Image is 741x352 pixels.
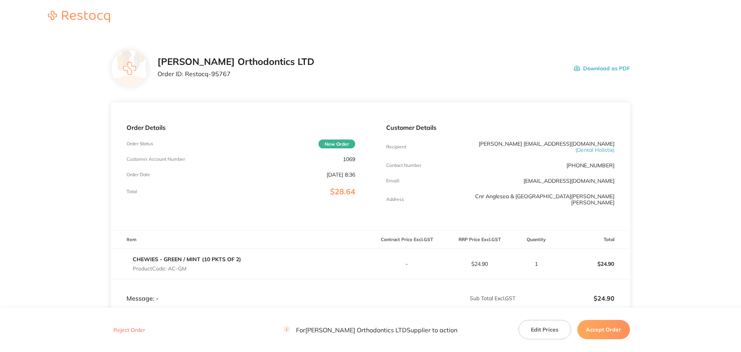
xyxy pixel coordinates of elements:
[558,255,630,273] p: $24.90
[111,326,147,333] button: Reject Order
[577,320,630,339] button: Accept Order
[133,256,241,263] a: CHEWIES - GREEN / MINT (10 PKTS OF 2)
[462,141,614,153] p: [PERSON_NAME] [EMAIL_ADDRESS][DOMAIN_NAME]
[157,56,314,67] h2: [PERSON_NAME] Orthodontics LTD
[516,231,557,249] th: Quantity
[519,320,571,339] button: Edit Prices
[318,139,355,148] span: New Order
[462,193,614,206] p: Cnr Anglesea & [GEOGRAPHIC_DATA][PERSON_NAME][PERSON_NAME]
[127,156,185,162] p: Customer Account Number
[575,146,614,153] span: ( Dental Holistix )
[557,231,630,249] th: Total
[371,295,515,301] p: Sub Total Excl. GST
[157,70,314,77] p: Order ID: Restocq- 95767
[327,172,355,178] p: [DATE] 8:36
[566,162,614,168] p: [PHONE_NUMBER]
[127,141,153,146] p: Order Status
[443,261,515,267] p: $24.90
[330,187,355,196] span: $28.64
[40,11,118,24] a: Restocq logo
[284,326,457,333] p: For [PERSON_NAME] Orthodontics LTD Supplier to action
[111,231,370,249] th: Item
[386,144,406,150] p: Recipient
[386,124,614,131] p: Customer Details
[516,261,557,267] p: 1
[40,11,118,22] img: Restocq logo
[371,261,443,267] p: -
[386,178,399,184] p: Emaill
[443,231,516,249] th: RRP Price Excl. GST
[574,56,630,80] button: Download as PDF
[127,189,137,194] p: Total
[343,156,355,162] p: 1069
[133,265,241,272] p: Product Code: AC-GM
[127,124,355,131] p: Order Details
[516,295,614,302] p: $24.90
[127,172,150,177] p: Order Date
[111,279,370,303] td: Message: -
[524,177,614,184] a: [EMAIL_ADDRESS][DOMAIN_NAME]
[386,197,404,202] p: Address
[371,231,443,249] th: Contract Price Excl. GST
[386,163,421,168] p: Contact Number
